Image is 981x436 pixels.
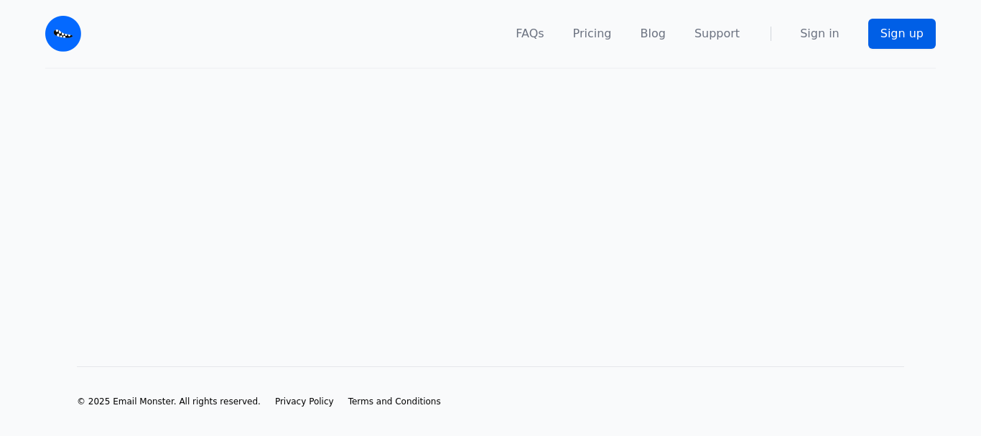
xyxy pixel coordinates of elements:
[800,25,840,42] a: Sign in
[641,25,666,42] a: Blog
[348,396,441,407] span: Terms and Conditions
[348,396,441,407] a: Terms and Conditions
[868,19,936,49] a: Sign up
[275,396,334,407] span: Privacy Policy
[275,396,334,407] a: Privacy Policy
[694,25,740,42] a: Support
[45,16,81,52] img: Email Monster
[77,396,261,407] li: © 2025 Email Monster. All rights reserved.
[516,25,544,42] a: FAQs
[573,25,612,42] a: Pricing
